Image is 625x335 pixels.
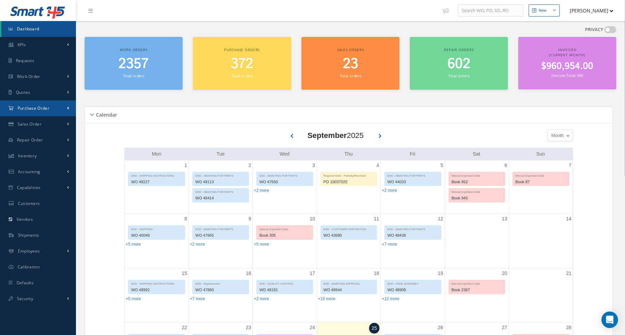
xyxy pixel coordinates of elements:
[337,47,364,52] span: Sales orders
[16,58,34,63] span: Requests
[151,150,163,158] a: Monday
[375,160,381,170] a: September 4, 2025
[458,4,523,17] input: Search WO, PO, SO, RO
[565,268,573,278] a: September 21, 2025
[193,194,249,202] div: WO 48414
[193,188,249,194] div: EDD - AWAITING FOR PARTS
[247,214,253,224] a: September 9, 2025
[231,54,253,74] span: 372
[190,242,205,247] a: Show 2 more events
[17,185,41,190] span: Capabilities
[180,323,189,333] a: September 22, 2025
[509,214,573,268] td: September 14, 2025
[373,268,381,278] a: September 18, 2025
[369,323,379,334] a: September 25, 2025
[567,160,573,170] a: September 7, 2025
[382,296,400,301] a: Show 12 more events
[183,214,189,224] a: September 8, 2025
[509,268,573,323] td: September 21, 2025
[18,200,40,206] span: Customers
[257,172,312,178] div: EDD - AWAITING FOR PARTS
[128,286,185,294] div: WO 48992
[18,153,37,159] span: Inventory
[585,26,603,33] label: PRIVACY
[257,226,312,231] div: Manual Expiration Date
[308,268,317,278] a: September 17, 2025
[340,73,361,78] small: Total orders
[128,178,185,186] div: WO 48227
[381,214,445,268] td: September 12, 2025
[126,242,141,247] a: Show 5 more events
[17,26,39,32] span: Dashboard
[321,231,377,239] div: WO 43680
[449,194,505,202] div: Book 945
[551,73,583,78] small: Invoices Total: 492
[119,54,149,74] span: 2357
[509,160,573,214] td: September 7, 2025
[541,60,594,73] span: $960,954.00
[321,286,377,294] div: WO 48944
[373,214,381,224] a: September 11, 2025
[565,323,573,333] a: September 28, 2025
[317,214,381,268] td: September 11, 2025
[445,160,509,214] td: September 6, 2025
[18,248,40,254] span: Employees
[257,280,312,286] div: EDD - QUALITY CONTROL
[448,54,470,74] span: 602
[408,150,417,158] a: Friday
[385,286,441,294] div: WO 48908
[257,286,312,294] div: WO 48181
[125,214,189,268] td: September 8, 2025
[381,160,445,214] td: September 5, 2025
[535,150,546,158] a: Sunday
[253,268,317,323] td: September 17, 2025
[94,110,117,118] h5: Calendar
[311,160,317,170] a: September 3, 2025
[444,47,473,52] span: Repair orders
[382,242,397,247] a: Show 7 more events
[128,226,185,231] div: EDD - SHIPPING
[565,214,573,224] a: September 14, 2025
[436,323,445,333] a: September 26, 2025
[308,214,317,224] a: September 10, 2025
[190,296,205,301] a: Show 7 more events
[321,172,377,178] div: Required Date - Partially/Received
[17,216,33,222] span: Vendors
[343,54,358,74] span: 23
[301,37,400,90] a: Sales orders 23 Total orders
[17,296,33,302] span: Security
[549,52,586,57] span: (Current Month)
[244,268,253,278] a: September 16, 2025
[126,296,141,301] a: Show 5 more events
[385,280,441,286] div: EDD - FINAL ASSEMBLY
[125,268,189,323] td: September 15, 2025
[18,264,40,270] span: Calibration
[16,89,30,95] span: Quotes
[244,323,253,333] a: September 23, 2025
[17,73,40,79] span: Work Order
[385,226,441,231] div: EDD - AWAITING FOR PARTS
[193,231,249,239] div: WO 47665
[449,188,505,194] div: Manual Expiration Date
[317,268,381,323] td: September 18, 2025
[385,172,441,178] div: EDD - AWAITING FOR PARTS
[472,150,482,158] a: Saturday
[500,323,509,333] a: September 27, 2025
[189,214,252,268] td: September 9, 2025
[539,8,547,13] div: New
[343,150,354,158] a: Thursday
[382,188,397,193] a: Show 2 more events
[448,73,470,78] small: Total orders
[128,172,185,178] div: EDD - SHIPPING INSTRUCTIONS
[183,160,189,170] a: September 1, 2025
[500,214,509,224] a: September 13, 2025
[449,280,505,286] div: Manual Expiration Date
[500,268,509,278] a: September 20, 2025
[193,226,249,231] div: EDD - AWAITING FOR PARTS
[18,169,40,175] span: Accounting
[85,37,183,90] a: Work orders 2357 Total orders
[189,160,252,214] td: September 2, 2025
[321,226,377,231] div: EDD - CUSTOMER DISPOSITION
[449,172,505,178] div: Manual Expiration Date
[513,178,569,186] div: Book 87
